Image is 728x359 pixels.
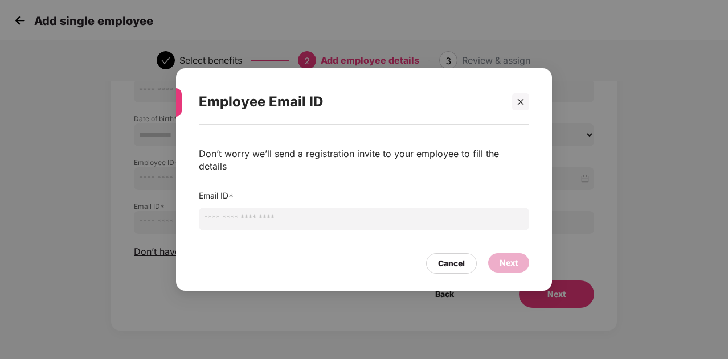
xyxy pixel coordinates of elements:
[199,80,502,124] div: Employee Email ID
[517,98,525,106] span: close
[500,257,518,269] div: Next
[199,191,234,200] label: Email ID
[438,257,465,270] div: Cancel
[199,147,529,172] div: Don’t worry we’ll send a registration invite to your employee to fill the details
